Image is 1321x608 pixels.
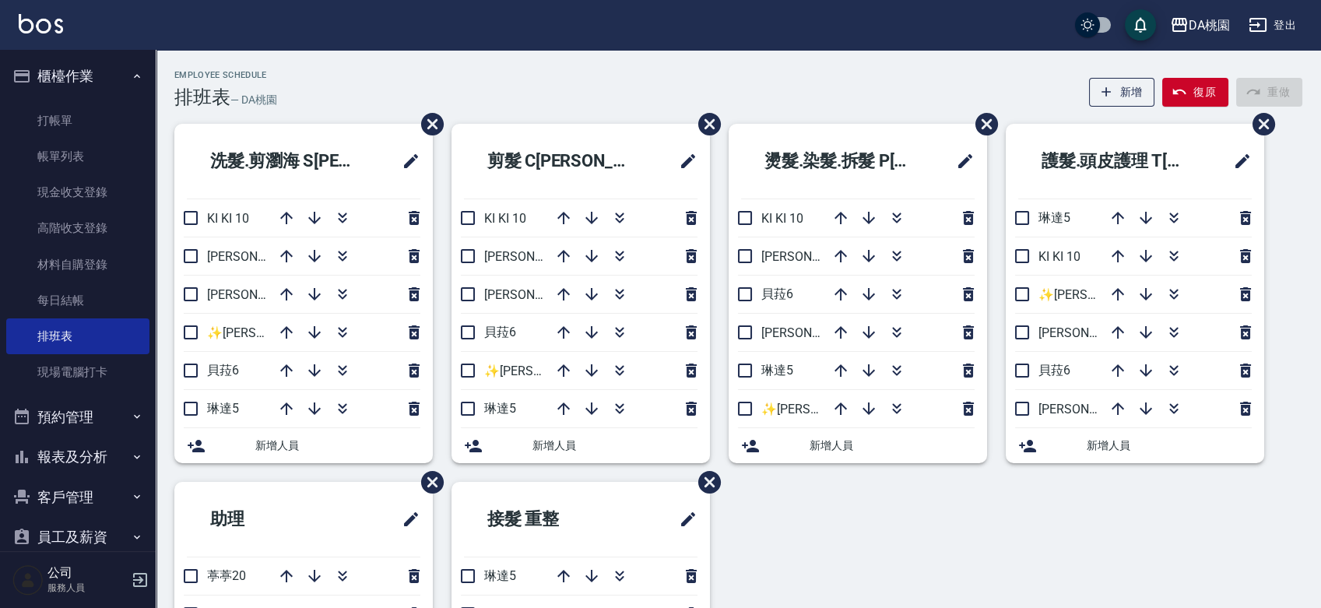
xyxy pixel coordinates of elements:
span: 貝菈6 [484,325,516,339]
button: 員工及薪資 [6,517,149,557]
span: 刪除班表 [964,101,1000,147]
span: [PERSON_NAME]8 [207,287,307,302]
div: 新增人員 [729,428,987,463]
span: 修改班表的標題 [669,501,697,538]
span: [PERSON_NAME]8 [484,287,585,302]
span: 刪除班表 [409,101,446,147]
a: 每日結帳 [6,283,149,318]
h2: 護髮.頭皮護理 T[PERSON_NAME] [1018,133,1213,189]
button: 櫃檯作業 [6,56,149,97]
span: 琳達5 [207,401,239,416]
a: 材料自購登錄 [6,247,149,283]
button: DA桃園 [1164,9,1236,41]
span: 新增人員 [810,438,975,454]
span: 貝菈6 [761,286,793,301]
span: 刪除班表 [687,101,723,147]
span: [PERSON_NAME]3 [1038,402,1139,416]
button: 復原 [1162,78,1228,107]
h3: 排班表 [174,86,230,108]
span: KI KI 10 [761,211,803,226]
span: ✨[PERSON_NAME][PERSON_NAME] ✨16 [207,325,442,340]
span: 新增人員 [255,438,420,454]
span: 修改班表的標題 [1224,142,1252,180]
span: [PERSON_NAME]3 [484,249,585,264]
span: 新增人員 [532,438,697,454]
a: 帳單列表 [6,139,149,174]
h2: 剪髮 C[PERSON_NAME] [464,133,659,189]
a: 現場電腦打卡 [6,354,149,390]
img: Person [12,564,44,596]
h2: 燙髮.染髮.拆髮 P[PERSON_NAME] [741,133,936,189]
button: 客戶管理 [6,477,149,518]
span: ✨[PERSON_NAME][PERSON_NAME] ✨16 [761,402,996,416]
a: 排班表 [6,318,149,354]
span: 葶葶20 [207,568,246,583]
span: 琳達5 [1038,210,1070,225]
span: [PERSON_NAME]3 [207,249,307,264]
h2: 助理 [187,491,330,547]
h2: 接髮 重整 [464,491,626,547]
span: 琳達5 [484,568,516,583]
span: KI KI 10 [1038,249,1080,264]
span: 修改班表的標題 [947,142,975,180]
div: 新增人員 [451,428,710,463]
span: 琳達5 [484,401,516,416]
a: 高階收支登錄 [6,210,149,246]
h2: Employee Schedule [174,70,277,80]
button: 登出 [1242,11,1302,40]
span: 修改班表的標題 [392,142,420,180]
span: [PERSON_NAME]3 [761,249,862,264]
span: 修改班表的標題 [392,501,420,538]
p: 服務人員 [47,581,127,595]
span: ✨[PERSON_NAME][PERSON_NAME] ✨16 [1038,287,1274,302]
span: 貝菈6 [1038,363,1070,378]
h6: — DA桃園 [230,92,277,108]
button: 新增 [1089,78,1155,107]
span: [PERSON_NAME]8 [761,325,862,340]
div: 新增人員 [174,428,433,463]
button: 報表及分析 [6,437,149,477]
span: 刪除班表 [687,459,723,505]
span: 刪除班表 [1241,101,1277,147]
div: 新增人員 [1006,428,1264,463]
span: KI KI 10 [484,211,526,226]
button: 預約管理 [6,397,149,438]
div: DA桃園 [1189,16,1230,35]
span: 琳達5 [761,363,793,378]
span: 貝菈6 [207,363,239,378]
span: ✨[PERSON_NAME][PERSON_NAME] ✨16 [484,364,719,378]
h2: 洗髮.剪瀏海 S[PERSON_NAME] [187,133,381,189]
span: 修改班表的標題 [669,142,697,180]
span: 新增人員 [1087,438,1252,454]
span: 刪除班表 [409,459,446,505]
span: KI KI 10 [207,211,249,226]
button: save [1125,9,1156,40]
h5: 公司 [47,565,127,581]
a: 現金收支登錄 [6,174,149,210]
img: Logo [19,14,63,33]
span: [PERSON_NAME]8 [1038,325,1139,340]
a: 打帳單 [6,103,149,139]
